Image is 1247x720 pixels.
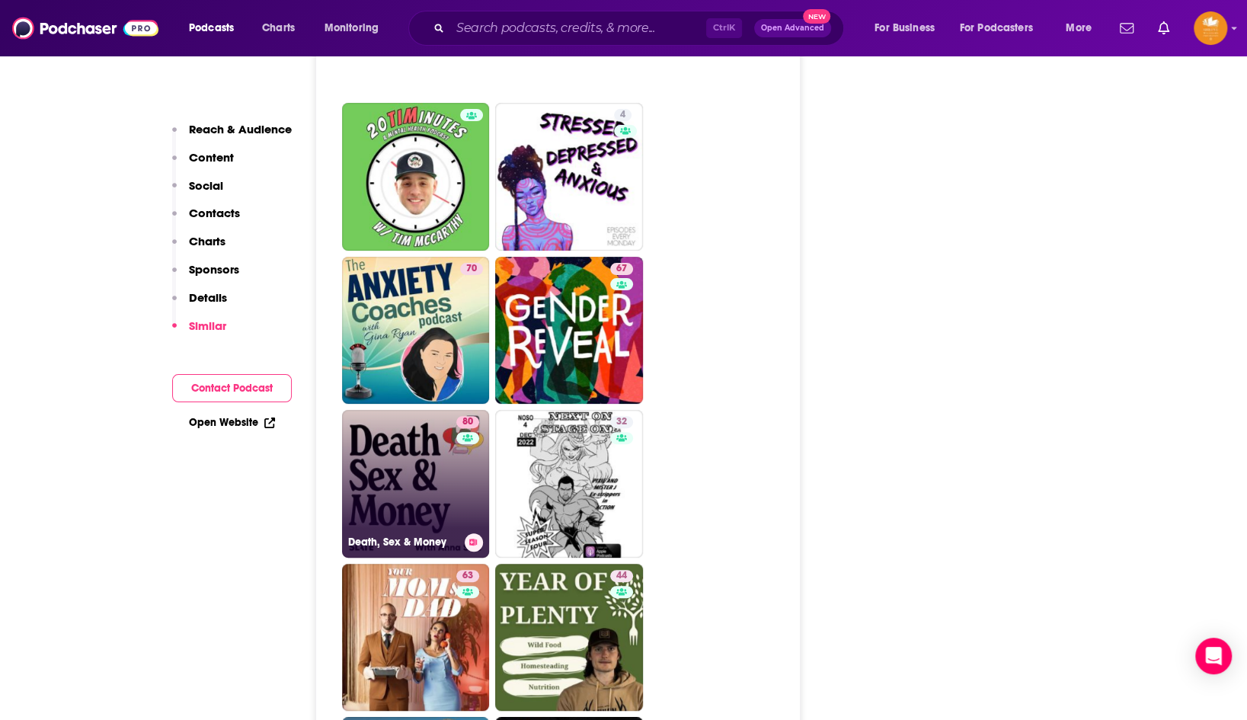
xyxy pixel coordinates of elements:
[456,416,479,428] a: 80
[252,16,304,40] a: Charts
[754,19,831,37] button: Open AdvancedNew
[172,262,239,290] button: Sponsors
[620,107,625,123] span: 4
[616,568,627,584] span: 44
[456,570,479,582] a: 63
[460,263,483,275] a: 70
[616,414,627,430] span: 32
[325,18,379,39] span: Monitoring
[1194,11,1227,45] button: Show profile menu
[874,18,935,39] span: For Business
[189,262,239,277] p: Sponsors
[262,18,295,39] span: Charts
[610,263,633,275] a: 67
[314,16,398,40] button: open menu
[189,150,234,165] p: Content
[1194,11,1227,45] span: Logged in as ShreveWilliams
[342,257,490,405] a: 70
[1055,16,1111,40] button: open menu
[1066,18,1092,39] span: More
[178,16,254,40] button: open menu
[172,374,292,402] button: Contact Podcast
[189,178,223,193] p: Social
[1194,11,1227,45] img: User Profile
[495,103,643,251] a: 4
[610,570,633,582] a: 44
[1195,638,1232,674] div: Open Intercom Messenger
[172,234,225,262] button: Charts
[189,290,227,305] p: Details
[462,568,473,584] span: 63
[462,414,473,430] span: 80
[189,122,292,136] p: Reach & Audience
[610,416,633,428] a: 32
[950,16,1055,40] button: open menu
[614,109,631,121] a: 4
[495,257,643,405] a: 67
[423,11,859,46] div: Search podcasts, credits, & more...
[189,318,226,333] p: Similar
[706,18,742,38] span: Ctrl K
[342,564,490,712] a: 63
[172,150,234,178] button: Content
[189,416,275,429] a: Open Website
[495,410,643,558] a: 32
[864,16,954,40] button: open menu
[189,18,234,39] span: Podcasts
[1114,15,1140,41] a: Show notifications dropdown
[450,16,706,40] input: Search podcasts, credits, & more...
[12,14,158,43] img: Podchaser - Follow, Share and Rate Podcasts
[1152,15,1175,41] a: Show notifications dropdown
[616,261,627,277] span: 67
[348,536,459,549] h3: Death, Sex & Money
[342,410,490,558] a: 80Death, Sex & Money
[172,206,240,234] button: Contacts
[761,24,824,32] span: Open Advanced
[803,9,830,24] span: New
[189,234,225,248] p: Charts
[495,564,643,712] a: 44
[466,261,477,277] span: 70
[189,206,240,220] p: Contacts
[172,178,223,206] button: Social
[960,18,1033,39] span: For Podcasters
[172,318,226,347] button: Similar
[172,122,292,150] button: Reach & Audience
[172,290,227,318] button: Details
